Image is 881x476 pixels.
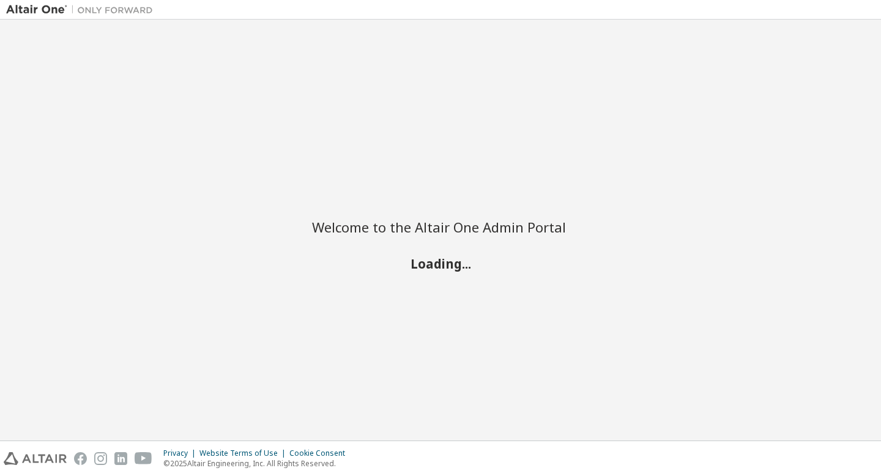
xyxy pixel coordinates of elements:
[94,452,107,465] img: instagram.svg
[4,452,67,465] img: altair_logo.svg
[163,448,199,458] div: Privacy
[74,452,87,465] img: facebook.svg
[199,448,289,458] div: Website Terms of Use
[312,256,569,272] h2: Loading...
[135,452,152,465] img: youtube.svg
[163,458,352,469] p: © 2025 Altair Engineering, Inc. All Rights Reserved.
[289,448,352,458] div: Cookie Consent
[114,452,127,465] img: linkedin.svg
[6,4,159,16] img: Altair One
[312,218,569,236] h2: Welcome to the Altair One Admin Portal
